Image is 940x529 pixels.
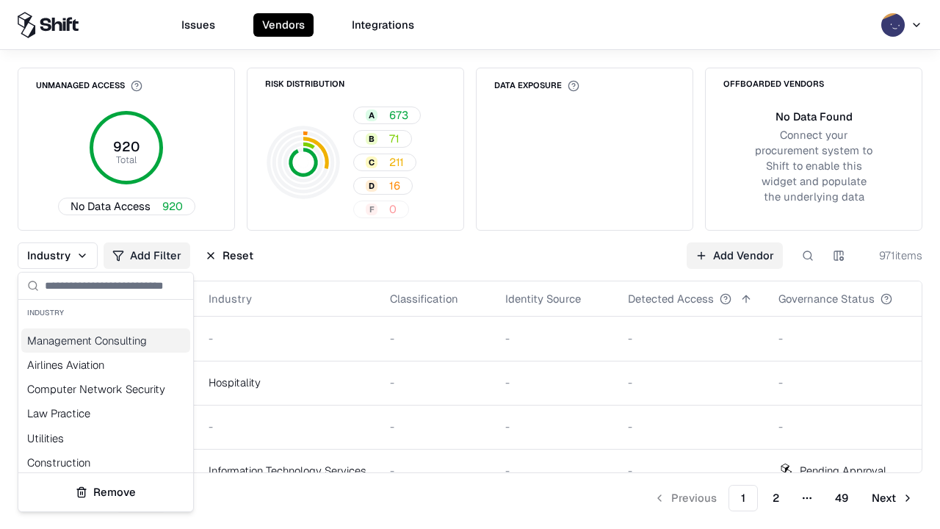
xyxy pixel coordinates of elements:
[24,479,187,505] button: Remove
[18,325,193,472] div: Suggestions
[21,401,190,425] div: Law Practice
[21,328,190,353] div: Management Consulting
[18,300,193,325] div: Industry
[21,450,190,475] div: Construction
[21,426,190,450] div: Utilities
[21,353,190,377] div: Airlines Aviation
[21,377,190,401] div: Computer Network Security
